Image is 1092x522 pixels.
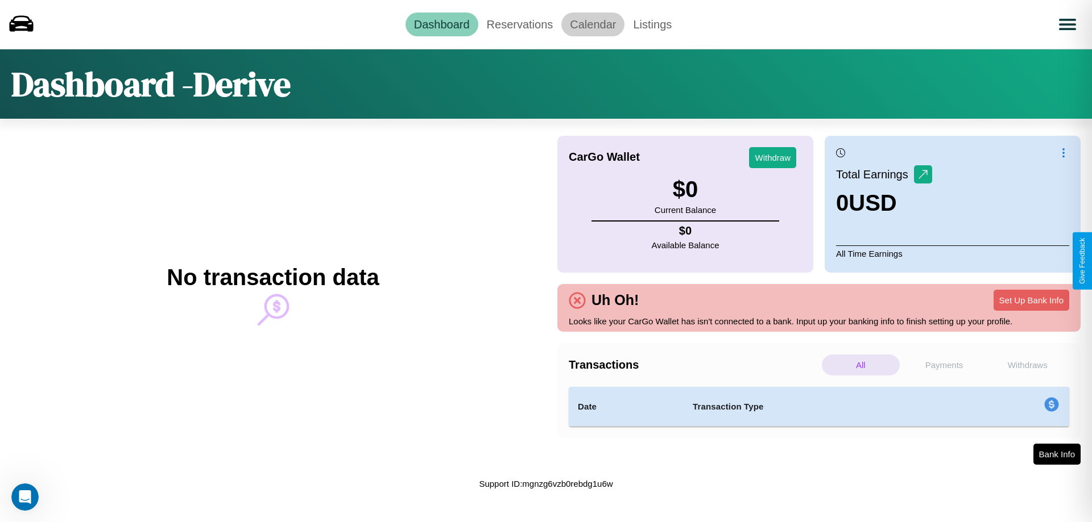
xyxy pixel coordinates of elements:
[569,314,1069,329] p: Looks like your CarGo Wallet has isn't connected to a bank. Input up your banking info to finish ...
[822,354,900,375] p: All
[655,177,716,202] h3: $ 0
[569,358,819,371] h4: Transactions
[561,12,624,36] a: Calendar
[652,224,719,237] h4: $ 0
[1052,9,1083,40] button: Open menu
[652,237,719,253] p: Available Balance
[478,12,562,36] a: Reservations
[479,476,613,491] p: Support ID: mgnzg6vzb0rebdg1u6w
[578,400,675,414] h4: Date
[586,292,644,308] h4: Uh Oh!
[11,61,291,107] h1: Dashboard - Derive
[167,265,379,290] h2: No transaction data
[406,12,478,36] a: Dashboard
[569,387,1069,427] table: simple table
[836,190,932,216] h3: 0 USD
[905,354,983,375] p: Payments
[1078,238,1086,284] div: Give Feedback
[836,164,914,185] p: Total Earnings
[624,12,680,36] a: Listings
[569,151,640,164] h4: CarGo Wallet
[693,400,951,414] h4: Transaction Type
[749,147,796,168] button: Withdraw
[994,290,1069,311] button: Set Up Bank Info
[11,483,39,511] iframe: Intercom live chat
[836,245,1069,261] p: All Time Earnings
[1033,444,1081,465] button: Bank Info
[988,354,1066,375] p: Withdraws
[655,202,716,218] p: Current Balance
